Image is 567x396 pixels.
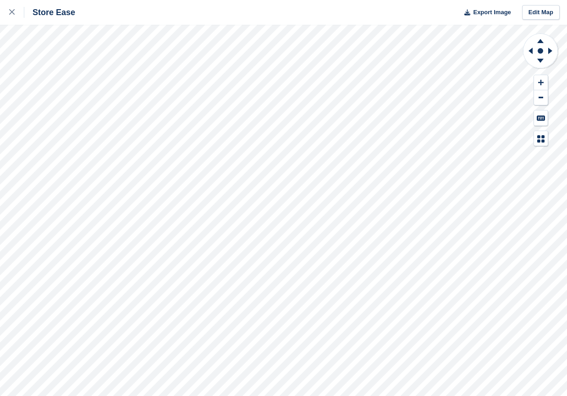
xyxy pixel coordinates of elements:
[522,5,560,20] a: Edit Map
[534,75,548,90] button: Zoom In
[459,5,511,20] button: Export Image
[534,90,548,105] button: Zoom Out
[534,131,548,146] button: Map Legend
[534,110,548,126] button: Keyboard Shortcuts
[473,8,511,17] span: Export Image
[24,7,75,18] div: Store Ease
